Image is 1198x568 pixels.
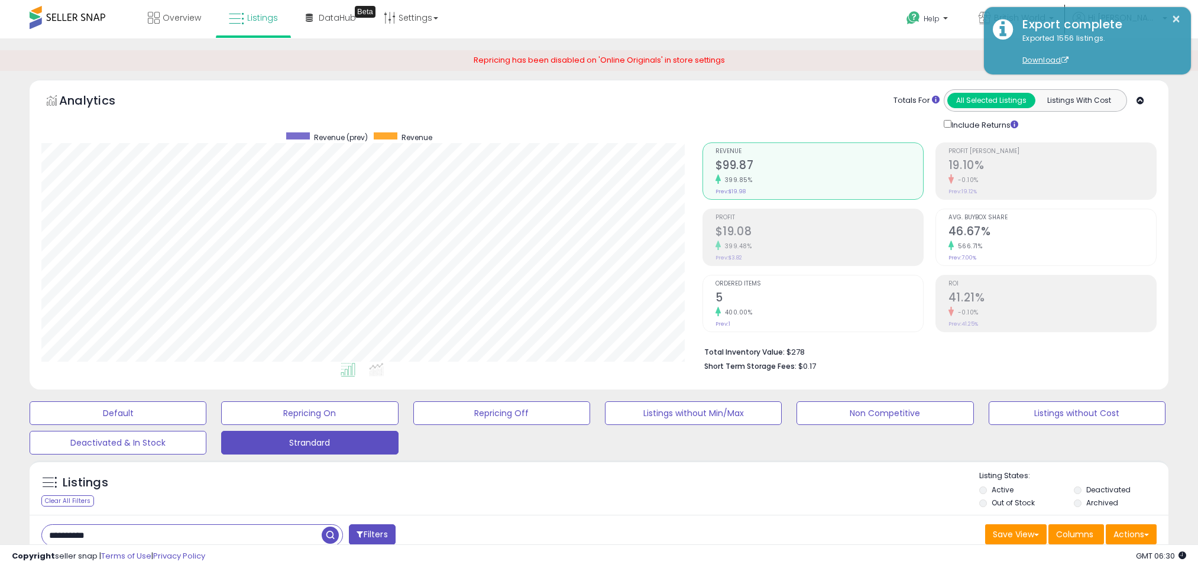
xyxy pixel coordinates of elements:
[715,291,923,307] h2: 5
[30,431,206,455] button: Deactivated & In Stock
[153,550,205,561] a: Privacy Policy
[1086,485,1131,495] label: Deactivated
[1171,12,1181,27] button: ×
[893,95,940,106] div: Totals For
[163,12,201,24] span: Overview
[30,401,206,425] button: Default
[989,401,1165,425] button: Listings without Cost
[41,495,94,507] div: Clear All Filters
[715,225,923,241] h2: $19.08
[605,401,782,425] button: Listings without Min/Max
[402,132,432,142] span: Revenue
[355,6,375,18] div: Tooltip anchor
[948,148,1156,155] span: Profit [PERSON_NAME]
[715,148,923,155] span: Revenue
[935,118,1032,131] div: Include Returns
[715,320,730,327] small: Prev: 1
[1106,524,1157,544] button: Actions
[721,242,752,251] small: 399.48%
[413,401,590,425] button: Repricing Off
[704,361,796,371] b: Short Term Storage Fees:
[1136,550,1186,561] span: 2025-08-18 06:30 GMT
[1014,33,1182,66] div: Exported 1556 listings.
[349,524,395,545] button: Filters
[1056,528,1093,540] span: Columns
[947,93,1035,108] button: All Selected Listings
[63,475,108,491] h5: Listings
[1048,524,1104,544] button: Columns
[798,361,816,372] span: $0.17
[314,132,368,142] span: Revenue (prev)
[221,431,398,455] button: Strandard
[59,92,138,112] h5: Analytics
[1014,16,1182,33] div: Export complete
[715,281,923,287] span: Ordered Items
[948,215,1156,221] span: Avg. Buybox Share
[704,347,785,357] b: Total Inventory Value:
[992,485,1014,495] label: Active
[954,176,979,184] small: -0.10%
[721,308,753,317] small: 400.00%
[906,11,921,25] i: Get Help
[948,254,976,261] small: Prev: 7.00%
[897,2,960,38] a: Help
[715,215,923,221] span: Profit
[954,242,983,251] small: 566.71%
[221,401,398,425] button: Repricing On
[474,54,725,66] span: Repricing has been disabled on 'Online Originals' in store settings
[948,225,1156,241] h2: 46.67%
[101,550,151,561] a: Terms of Use
[721,176,753,184] small: 399.85%
[1035,93,1123,108] button: Listings With Cost
[715,158,923,174] h2: $99.87
[948,281,1156,287] span: ROI
[948,188,977,195] small: Prev: 19.12%
[954,308,979,317] small: -0.10%
[948,291,1156,307] h2: 41.21%
[1022,55,1069,65] a: Download
[1086,498,1118,508] label: Archived
[715,188,746,195] small: Prev: $19.98
[12,551,205,562] div: seller snap | |
[985,524,1047,544] button: Save View
[319,12,356,24] span: DataHub
[992,498,1035,508] label: Out of Stock
[948,158,1156,174] h2: 19.10%
[704,344,1148,358] li: $278
[924,14,940,24] span: Help
[796,401,973,425] button: Non Competitive
[948,320,978,327] small: Prev: 41.25%
[715,254,742,261] small: Prev: $3.82
[979,470,1168,482] p: Listing States:
[12,550,55,561] strong: Copyright
[247,12,278,24] span: Listings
